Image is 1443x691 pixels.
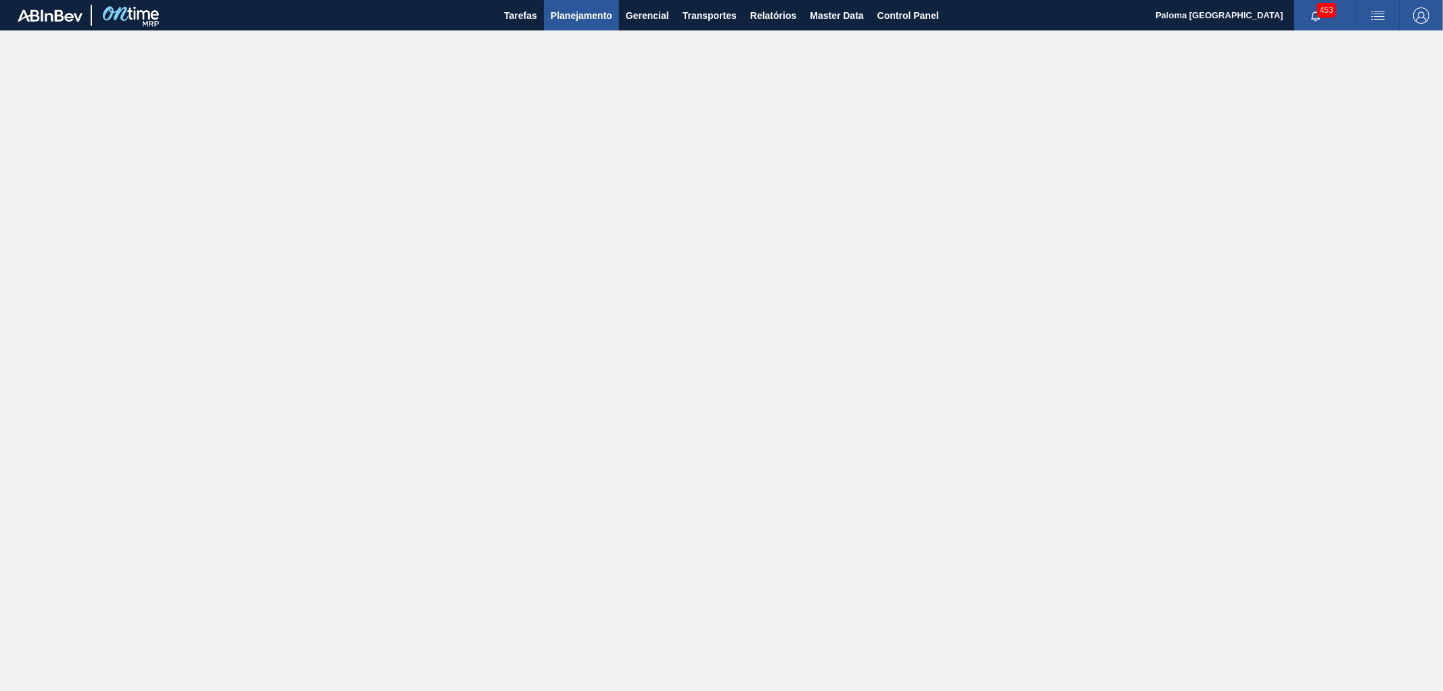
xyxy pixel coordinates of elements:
[810,7,863,24] span: Master Data
[877,7,939,24] span: Control Panel
[750,7,796,24] span: Relatórios
[18,9,83,22] img: TNhmsLtSVTkK8tSr43FrP2fwEKptu5GPRR3wAAAABJRU5ErkJggg==
[504,7,537,24] span: Tarefas
[1413,7,1429,24] img: Logout
[683,7,737,24] span: Transportes
[1317,3,1336,18] span: 453
[551,7,612,24] span: Planejamento
[1370,7,1386,24] img: userActions
[1294,6,1337,25] button: Notificações
[626,7,669,24] span: Gerencial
